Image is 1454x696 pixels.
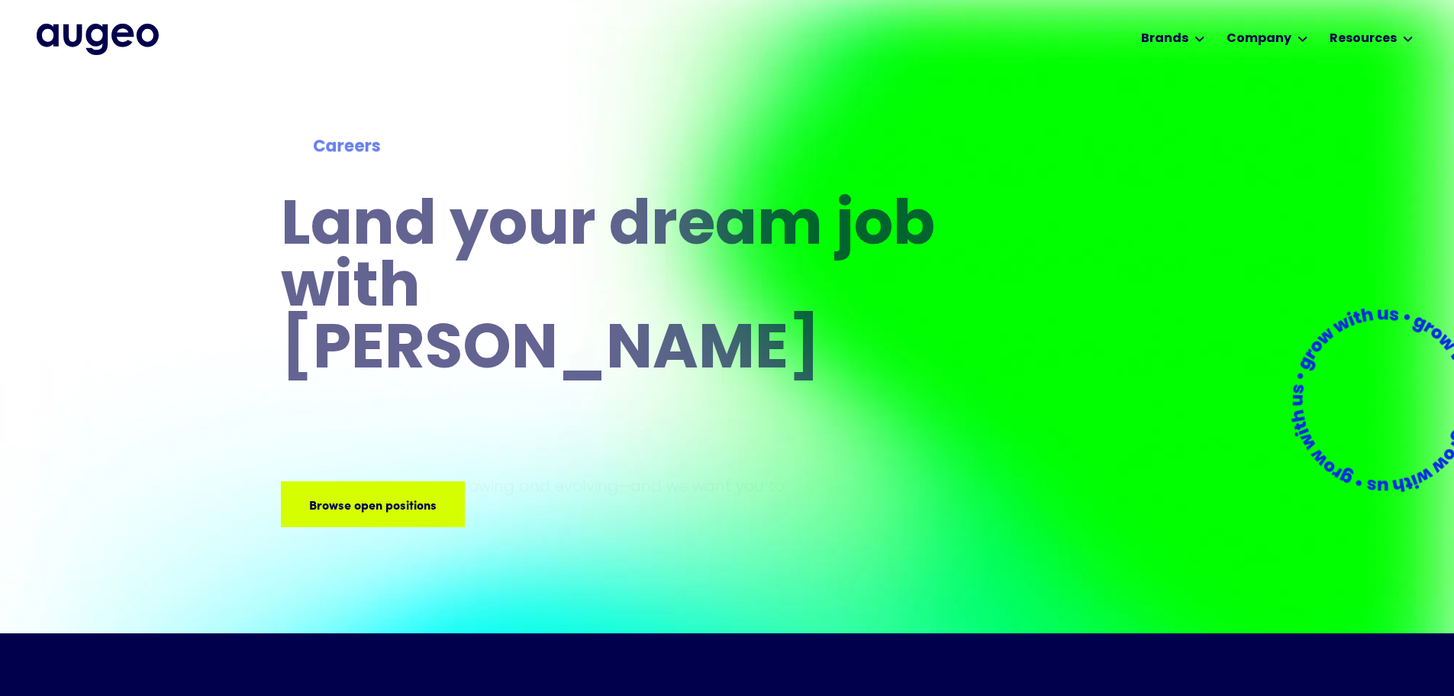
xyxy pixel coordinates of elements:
a: home [37,24,159,54]
h1: Land your dream job﻿ with [PERSON_NAME] [281,197,940,383]
strong: Careers [313,139,380,156]
p: Augeo is continuously growing and evolving—and we want you to grow with us. [281,475,806,518]
img: Augeo's full logo in midnight blue. [37,24,159,54]
div: Brands [1141,30,1188,48]
div: Company [1227,30,1291,48]
div: Resources [1330,30,1397,48]
a: Browse open positions [281,481,465,527]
